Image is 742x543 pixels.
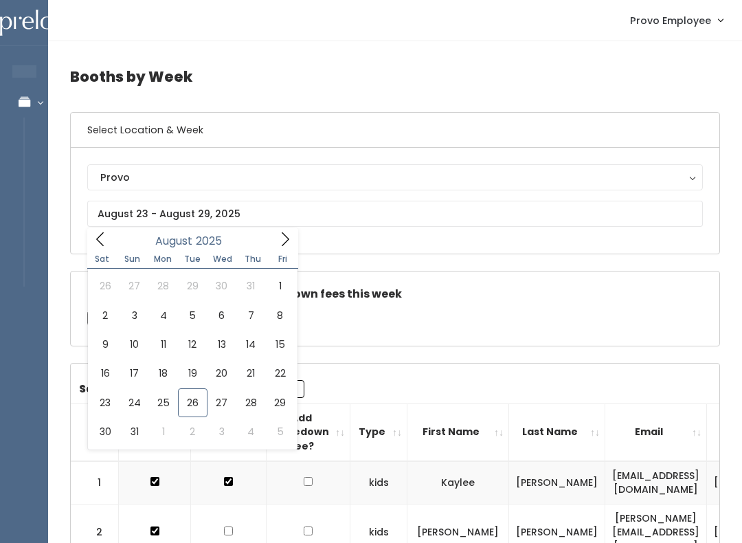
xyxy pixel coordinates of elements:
th: Type: activate to sort column ascending [350,403,407,461]
span: September 5, 2025 [265,417,294,446]
span: August 30, 2025 [91,417,120,446]
span: Tue [177,255,207,263]
button: Provo [87,164,703,190]
span: July 27, 2025 [120,271,148,300]
span: Provo Employee [630,13,711,28]
span: Sat [87,255,117,263]
span: August 7, 2025 [236,301,265,330]
input: Year [192,232,234,250]
span: Mon [148,255,178,263]
td: Kaylee [407,461,509,505]
span: August 19, 2025 [178,359,207,388]
span: August 23, 2025 [91,388,120,417]
span: September 2, 2025 [178,417,207,446]
span: Fri [268,255,298,263]
span: August 28, 2025 [236,388,265,417]
td: kids [350,461,407,505]
span: July 31, 2025 [236,271,265,300]
span: September 1, 2025 [149,417,178,446]
span: August 8, 2025 [265,301,294,330]
span: Sun [117,255,148,263]
span: July 30, 2025 [207,271,236,300]
a: Provo Employee [616,5,737,35]
td: [EMAIL_ADDRESS][DOMAIN_NAME] [605,461,707,505]
span: August 17, 2025 [120,359,148,388]
span: August 31, 2025 [120,417,148,446]
span: July 28, 2025 [149,271,178,300]
span: August 13, 2025 [207,330,236,359]
td: [PERSON_NAME] [509,461,605,505]
span: August 21, 2025 [236,359,265,388]
span: August 1, 2025 [265,271,294,300]
h6: Select Location & Week [71,113,719,148]
span: August 16, 2025 [91,359,120,388]
th: Email: activate to sort column ascending [605,403,707,461]
span: August 27, 2025 [207,388,236,417]
th: First Name: activate to sort column ascending [407,403,509,461]
span: July 26, 2025 [91,271,120,300]
input: August 23 - August 29, 2025 [87,201,703,227]
label: Search: [79,380,304,398]
span: August 18, 2025 [149,359,178,388]
span: August 9, 2025 [91,330,120,359]
span: August 4, 2025 [149,301,178,330]
span: Thu [238,255,268,263]
span: August 25, 2025 [149,388,178,417]
span: August 22, 2025 [265,359,294,388]
span: August 10, 2025 [120,330,148,359]
span: August 24, 2025 [120,388,148,417]
span: August 6, 2025 [207,301,236,330]
span: Wed [207,255,238,263]
span: August [155,236,192,247]
span: August 11, 2025 [149,330,178,359]
span: August 15, 2025 [265,330,294,359]
span: September 3, 2025 [207,417,236,446]
td: 1 [71,461,119,505]
span: August 29, 2025 [265,388,294,417]
span: July 29, 2025 [178,271,207,300]
span: August 12, 2025 [178,330,207,359]
th: Add Takedown Fee?: activate to sort column ascending [267,403,350,461]
span: August 14, 2025 [236,330,265,359]
th: #: activate to sort column descending [71,403,119,461]
span: September 4, 2025 [236,417,265,446]
h4: Booths by Week [70,58,720,96]
span: August 2, 2025 [91,301,120,330]
span: August 5, 2025 [178,301,207,330]
span: August 3, 2025 [120,301,148,330]
span: August 26, 2025 [178,388,207,417]
th: Last Name: activate to sort column ascending [509,403,605,461]
span: August 20, 2025 [207,359,236,388]
h5: Check this box if there are no takedown fees this week [87,288,703,300]
div: Provo [100,170,690,185]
